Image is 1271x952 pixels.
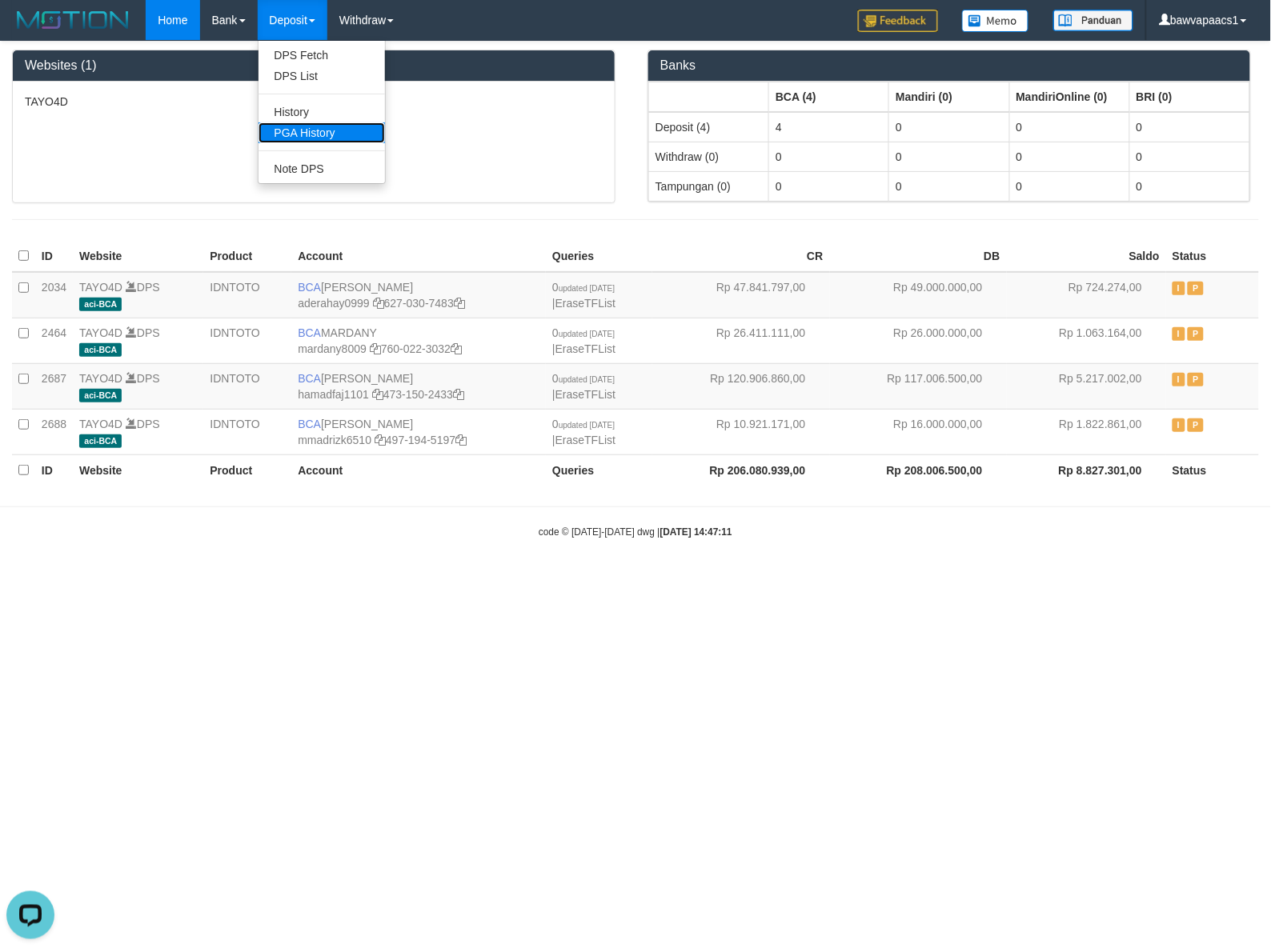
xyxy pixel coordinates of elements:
td: 0 [1009,171,1129,201]
td: 0 [1129,142,1249,171]
img: Button%20Memo.svg [962,10,1029,32]
td: 0 [769,142,889,171]
td: Tampungan (0) [649,171,769,201]
a: Copy 6270307483 to clipboard [454,297,465,310]
span: updated [DATE] [559,375,615,384]
td: 0 [889,142,1009,171]
td: Deposit (4) [649,112,769,142]
a: hamadfaj1101 [298,388,369,401]
td: DPS [73,363,203,409]
td: DPS [73,409,203,454]
td: Rp 120.906.860,00 [652,363,829,409]
td: [PERSON_NAME] 627-030-7483 [291,272,546,318]
td: 0 [1129,171,1249,201]
th: Rp 206.080.939,00 [652,454,829,485]
a: History [259,102,385,122]
span: | [552,281,615,310]
th: Website [73,241,203,272]
span: 0 [552,418,615,430]
th: DB [830,241,1007,272]
td: Rp 16.000.000,00 [830,409,1007,454]
th: Account [291,241,546,272]
span: aci-BCA [79,343,122,357]
td: 0 [1009,112,1129,142]
td: 0 [889,171,1009,201]
a: EraseTFList [555,297,615,310]
th: Product [203,454,291,485]
td: 0 [889,112,1009,142]
td: IDNTOTO [203,409,291,454]
td: Rp 724.274,00 [1007,272,1166,318]
img: Feedback.jpg [858,10,938,32]
span: updated [DATE] [559,284,615,293]
td: DPS [73,318,203,363]
a: Copy hamadfaj1101 to clipboard [372,388,383,401]
a: DPS Fetch [259,45,385,66]
a: Copy 7600223032 to clipboard [451,342,462,355]
strong: [DATE] 14:47:11 [660,526,732,538]
span: updated [DATE] [559,330,615,338]
span: aci-BCA [79,298,122,311]
span: Inactive [1173,282,1185,295]
a: TAYO4D [79,326,122,339]
td: MARDANY 760-022-3032 [291,318,546,363]
td: Withdraw (0) [649,142,769,171]
span: Inactive [1173,327,1185,341]
td: Rp 49.000.000,00 [830,272,1007,318]
span: Paused [1188,418,1204,432]
th: Group: activate to sort column ascending [649,82,769,112]
button: Open LiveChat chat widget [6,6,54,54]
td: IDNTOTO [203,363,291,409]
th: ID [35,454,73,485]
span: aci-BCA [79,434,122,448]
h3: Websites (1) [25,58,603,73]
td: 2034 [35,272,73,318]
span: Paused [1188,282,1204,295]
span: Inactive [1173,418,1185,432]
span: aci-BCA [79,389,122,402]
td: 0 [1009,142,1129,171]
a: DPS List [259,66,385,86]
a: EraseTFList [555,342,615,355]
img: MOTION_logo.png [12,8,134,32]
td: DPS [73,272,203,318]
td: 0 [769,171,889,201]
td: Rp 5.217.002,00 [1007,363,1166,409]
a: mmadrizk6510 [298,434,371,446]
th: CR [652,241,829,272]
span: BCA [298,418,321,430]
a: Copy mardany8009 to clipboard [370,342,381,355]
td: Rp 47.841.797,00 [652,272,829,318]
td: Rp 117.006.500,00 [830,363,1007,409]
span: | [552,418,615,446]
a: TAYO4D [79,372,122,385]
a: Copy aderahay0999 to clipboard [373,297,384,310]
span: Paused [1188,327,1204,341]
td: IDNTOTO [203,272,291,318]
td: 2687 [35,363,73,409]
span: BCA [298,372,321,385]
th: Group: activate to sort column ascending [889,82,1009,112]
th: Website [73,454,203,485]
th: Product [203,241,291,272]
a: aderahay0999 [298,297,370,310]
span: 0 [552,372,615,385]
span: | [552,372,615,401]
th: Queries [546,454,652,485]
td: Rp 1.822.861,00 [1007,409,1166,454]
th: ID [35,241,73,272]
p: TAYO4D [25,94,603,110]
th: Group: activate to sort column ascending [769,82,889,112]
td: [PERSON_NAME] 497-194-5197 [291,409,546,454]
td: 2688 [35,409,73,454]
th: Group: activate to sort column ascending [1129,82,1249,112]
a: Note DPS [259,158,385,179]
span: updated [DATE] [559,421,615,430]
span: Paused [1188,373,1204,386]
th: Rp 8.827.301,00 [1007,454,1166,485]
a: EraseTFList [555,388,615,401]
th: Rp 208.006.500,00 [830,454,1007,485]
th: Status [1166,241,1259,272]
img: panduan.png [1053,10,1133,31]
span: BCA [298,281,321,294]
